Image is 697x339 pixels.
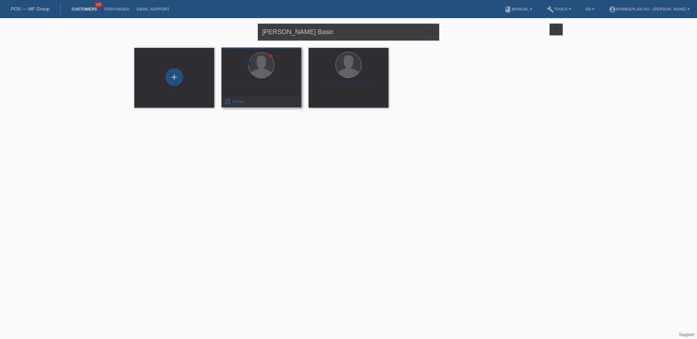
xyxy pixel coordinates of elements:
a: Purchases [101,7,133,11]
i: book [504,6,511,13]
i: build [547,6,554,13]
a: launch Show [224,99,244,104]
i: account_circle [609,6,616,13]
a: Support [679,332,694,337]
a: buildTools ▾ [543,7,575,11]
i: close [427,28,436,36]
span: 100 [94,2,103,8]
a: EN ▾ [582,7,598,11]
i: filter_list [552,25,560,33]
input: Search... [258,24,439,41]
div: Add customer [166,71,183,83]
a: bookManual ▾ [501,7,536,11]
div: unconfirmed, pending [245,59,251,67]
a: Email Support [133,7,173,11]
a: account_circleMybikeplan AG - [PERSON_NAME] ▾ [605,7,693,11]
i: launch [224,98,231,105]
div: [PERSON_NAME] (37) [314,81,383,93]
div: [PERSON_NAME] Basic (30) [227,82,295,93]
a: POS — MF Group [11,6,49,12]
i: error [245,59,251,66]
a: Customers [68,7,101,11]
span: Show [232,99,244,104]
